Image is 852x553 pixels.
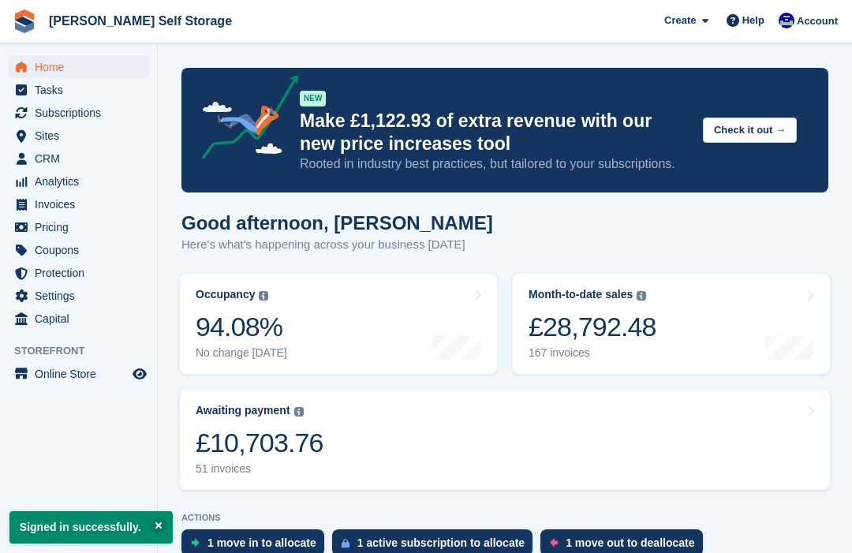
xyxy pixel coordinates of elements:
[637,291,646,301] img: icon-info-grey-7440780725fd019a000dd9b08b2336e03edf1995a4989e88bcd33f0948082b44.svg
[181,513,828,523] p: ACTIONS
[8,148,149,170] a: menu
[8,308,149,330] a: menu
[14,343,157,359] span: Storefront
[35,363,129,385] span: Online Store
[8,262,149,284] a: menu
[196,288,255,301] div: Occupancy
[8,125,149,147] a: menu
[664,13,696,28] span: Create
[8,285,149,307] a: menu
[35,148,129,170] span: CRM
[35,285,129,307] span: Settings
[9,511,173,544] p: Signed in successfully.
[181,212,493,234] h1: Good afternoon, [PERSON_NAME]
[294,407,304,417] img: icon-info-grey-7440780725fd019a000dd9b08b2336e03edf1995a4989e88bcd33f0948082b44.svg
[13,9,36,33] img: stora-icon-8386f47178a22dfd0bd8f6a31ec36ba5ce8667c1dd55bd0f319d3a0aa187defe.svg
[43,8,238,34] a: [PERSON_NAME] Self Storage
[130,364,149,383] a: Preview store
[8,216,149,238] a: menu
[35,170,129,192] span: Analytics
[779,13,794,28] img: Justin Farthing
[550,538,558,547] img: move_outs_to_deallocate_icon-f764333ba52eb49d3ac5e1228854f67142a1ed5810a6f6cc68b1a99e826820c5.svg
[300,155,690,173] p: Rooted in industry best practices, but tailored to your subscriptions.
[35,308,129,330] span: Capital
[196,311,287,343] div: 94.08%
[35,239,129,261] span: Coupons
[300,91,326,106] div: NEW
[703,118,797,144] button: Check it out →
[35,193,129,215] span: Invoices
[35,216,129,238] span: Pricing
[8,170,149,192] a: menu
[196,404,290,417] div: Awaiting payment
[8,193,149,215] a: menu
[566,536,694,549] div: 1 move out to deallocate
[35,56,129,78] span: Home
[742,13,764,28] span: Help
[181,236,493,254] p: Here's what's happening across your business [DATE]
[529,288,633,301] div: Month-to-date sales
[529,311,656,343] div: £28,792.48
[797,13,838,29] span: Account
[8,363,149,385] a: menu
[8,79,149,101] a: menu
[180,274,497,374] a: Occupancy 94.08% No change [DATE]
[189,75,299,165] img: price-adjustments-announcement-icon-8257ccfd72463d97f412b2fc003d46551f7dbcb40ab6d574587a9cd5c0d94...
[8,102,149,124] a: menu
[513,274,830,374] a: Month-to-date sales £28,792.48 167 invoices
[529,346,656,360] div: 167 invoices
[357,536,525,549] div: 1 active subscription to allocate
[342,538,349,548] img: active_subscription_to_allocate_icon-d502201f5373d7db506a760aba3b589e785aa758c864c3986d89f69b8ff3...
[8,239,149,261] a: menu
[300,110,690,155] p: Make £1,122.93 of extra revenue with our new price increases tool
[191,538,200,547] img: move_ins_to_allocate_icon-fdf77a2bb77ea45bf5b3d319d69a93e2d87916cf1d5bf7949dd705db3b84f3ca.svg
[8,56,149,78] a: menu
[35,262,129,284] span: Protection
[196,427,323,459] div: £10,703.76
[35,125,129,147] span: Sites
[35,79,129,101] span: Tasks
[196,346,287,360] div: No change [DATE]
[207,536,316,549] div: 1 move in to allocate
[196,462,323,476] div: 51 invoices
[259,291,268,301] img: icon-info-grey-7440780725fd019a000dd9b08b2336e03edf1995a4989e88bcd33f0948082b44.svg
[180,390,830,490] a: Awaiting payment £10,703.76 51 invoices
[35,102,129,124] span: Subscriptions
